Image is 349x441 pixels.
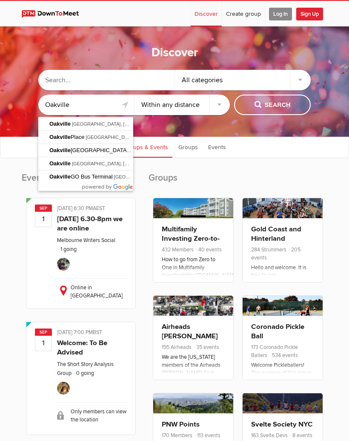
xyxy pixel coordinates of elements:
span: Oakville [49,173,71,180]
img: DownToMeet [22,10,87,18]
span: Oakville [49,134,71,140]
img: MatClarke [57,258,70,271]
div: [DATE] 7:00 PM [57,329,127,338]
span: 432 Members [162,246,194,253]
a: Coronado Pickle Ball [251,323,304,340]
a: Welcome: To Be Advised [57,339,107,357]
a: Melbourne Writers Social [57,237,115,244]
span: 284 Strummers [251,246,286,253]
span: Online in [GEOGRAPHIC_DATA] [71,284,123,299]
a: Multifamily Investing Zero-to-One [162,225,220,252]
div: [DATE] 6:30 PM [57,205,127,214]
span: [GEOGRAPHIC_DATA] [49,147,129,153]
h2: Events [22,171,140,193]
span: Sep [35,205,52,212]
h2: Groups [149,171,327,193]
span: Log In [269,8,292,20]
a: Groups & Events [119,136,172,158]
a: Sign Up [296,1,327,26]
span: Oakville [49,121,71,127]
span: 205 events [251,246,300,261]
b: 1 [35,211,51,227]
a: Log In [265,1,296,26]
span: 35 events [193,344,219,351]
a: Create group [222,1,265,26]
span: Australia/Sydney [93,205,105,212]
input: Search... [38,70,174,90]
a: PNW Points [162,420,200,429]
span: GO Bus Terminal [49,173,114,180]
span: 173 Coronado Pickle Ballers [251,344,298,359]
input: Location or ZIP-Code [38,95,134,115]
span: [GEOGRAPHIC_DATA], [GEOGRAPHIC_DATA] [72,161,172,166]
span: 534 events [269,352,298,359]
span: Search [255,101,291,110]
span: 8 events [289,432,312,439]
span: Sep [35,329,52,336]
span: 195 Airheads [162,344,192,351]
a: [DATE] 6.30-8pm we are online [57,215,123,233]
li: 0 going [73,370,94,377]
img: Jim [57,382,70,395]
span: Oakville [49,160,71,167]
a: Gold Coast and Hinterland Strummers [251,225,301,252]
span: Europe/London [93,329,102,336]
span: [GEOGRAPHIC_DATA], [GEOGRAPHIC_DATA] [72,121,172,127]
a: Discover [191,1,222,26]
a: Groups [174,136,202,158]
a: Airheads [PERSON_NAME] Club-[US_STATE] [162,323,218,350]
li: 1 going [57,246,77,253]
span: 170 Members [162,432,192,439]
span: Oakville [49,147,71,153]
h1: Discover [152,43,198,61]
span: 163 Svelte Devs [251,432,288,439]
span: 40 events [195,246,222,253]
span: [GEOGRAPHIC_DATA], [GEOGRAPHIC_DATA], [GEOGRAPHIC_DATA], [GEOGRAPHIC_DATA] [114,174,317,179]
div: All categories [175,70,311,90]
a: Svelte Society NYC [251,420,313,429]
a: Events [204,136,230,158]
b: 1 [35,335,51,351]
button: Search [234,95,311,115]
a: The Short Story Analysis Group [57,361,114,377]
span: Place [49,134,86,140]
div: Only members can view the location [57,402,127,428]
span: [GEOGRAPHIC_DATA], [GEOGRAPHIC_DATA], [GEOGRAPHIC_DATA], [GEOGRAPHIC_DATA] [86,135,288,140]
span: Sign Up [296,8,323,20]
span: 113 events [194,432,220,439]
